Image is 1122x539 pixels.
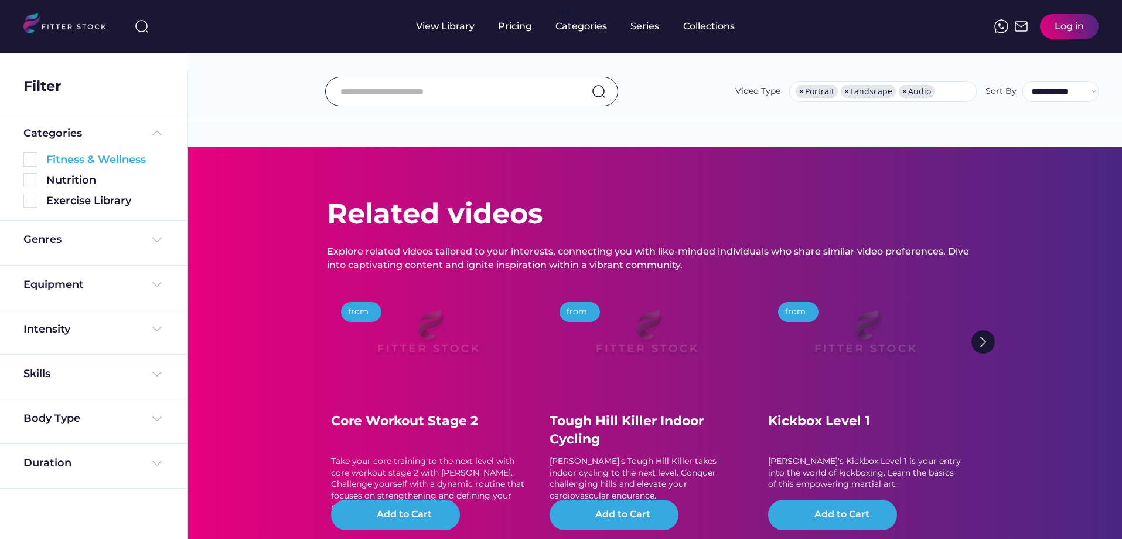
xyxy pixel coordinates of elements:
span: × [902,87,907,96]
img: yH5BAEAAAAALAAAAAABAAEAAAIBRAA7 [475,508,489,522]
div: Series [630,20,660,33]
div: Pricing [498,20,532,33]
img: Frame%20%284%29.svg [150,322,164,336]
div: Add to Cart [377,508,432,522]
img: Frame%2079%20%281%29.svg [353,295,503,379]
div: Duration [23,456,71,470]
img: yH5BAEAAAAALAAAAAABAAEAAAIBRAA7 [694,508,708,522]
div: Add to Cart [814,508,869,522]
div: Video Type [735,86,780,97]
img: Group%201000002322%20%281%29.svg [971,330,995,354]
img: Frame%2051.svg [1014,19,1028,33]
li: Portrait [796,85,838,98]
div: Filter [23,76,61,96]
img: search-normal.svg [592,84,606,99]
div: Exercise Library [46,194,164,208]
img: meteor-icons_whatsapp%20%281%29.svg [994,19,1008,33]
div: [PERSON_NAME]'s Kickbox Level 1 is your entry into the world of kickboxing. Learn the basics of t... [768,456,961,490]
img: LOGO.svg [23,13,116,37]
div: Related videos [327,194,543,233]
div: from [348,306,369,318]
img: Frame%2079%20%281%29.svg [790,295,940,379]
div: Nutrition [46,173,164,188]
div: Fitness & Wellness [46,152,164,167]
img: Frame%20%284%29.svg [150,277,164,291]
img: Rectangle%205126.svg [23,152,37,167]
div: Skills [23,367,53,381]
span: × [799,87,804,96]
div: Intensity [23,322,70,337]
div: Explore related videos tailored to your interests, connecting you with like-minded individuals wh... [327,245,983,272]
div: Kickbox Level 1 [768,412,961,430]
img: Frame%20%284%29.svg [150,233,164,247]
div: from [567,306,587,318]
div: fvck [555,6,571,18]
div: Categories [555,20,607,33]
img: Frame%2079%20%281%29.svg [571,295,721,379]
div: Add to Cart [595,508,650,522]
img: Rectangle%205126.svg [23,194,37,208]
div: Sort By [985,86,1017,97]
div: Tough Hill Killer Indoor Cycling [550,412,743,449]
div: Genres [23,232,62,247]
img: search-normal%203.svg [135,19,149,33]
img: yH5BAEAAAAALAAAAAABAAEAAAIBRAA7 [913,508,927,522]
li: Audio [899,85,935,98]
div: Body Type [23,411,80,426]
div: from [785,306,806,318]
span: × [844,87,849,96]
div: Categories [23,126,82,141]
div: [PERSON_NAME]'s Tough Hill Killer takes indoor cycling to the next level. Conquer challenging hil... [550,456,743,501]
img: Frame%20%284%29.svg [150,412,164,426]
div: View Library [416,20,475,33]
img: Frame%20%284%29.svg [150,367,164,381]
div: Collections [683,20,735,33]
div: Core Workout Stage 2 [331,412,524,430]
div: Take your core training to the next level with core workout stage 2 with [PERSON_NAME]. Challenge... [331,456,524,513]
div: Log in [1055,20,1084,33]
img: Rectangle%205126.svg [23,173,37,187]
div: Equipment [23,277,84,292]
img: Frame%20%285%29.svg [150,126,164,140]
img: Frame%20%284%29.svg [150,456,164,470]
li: Landscape [841,85,896,98]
